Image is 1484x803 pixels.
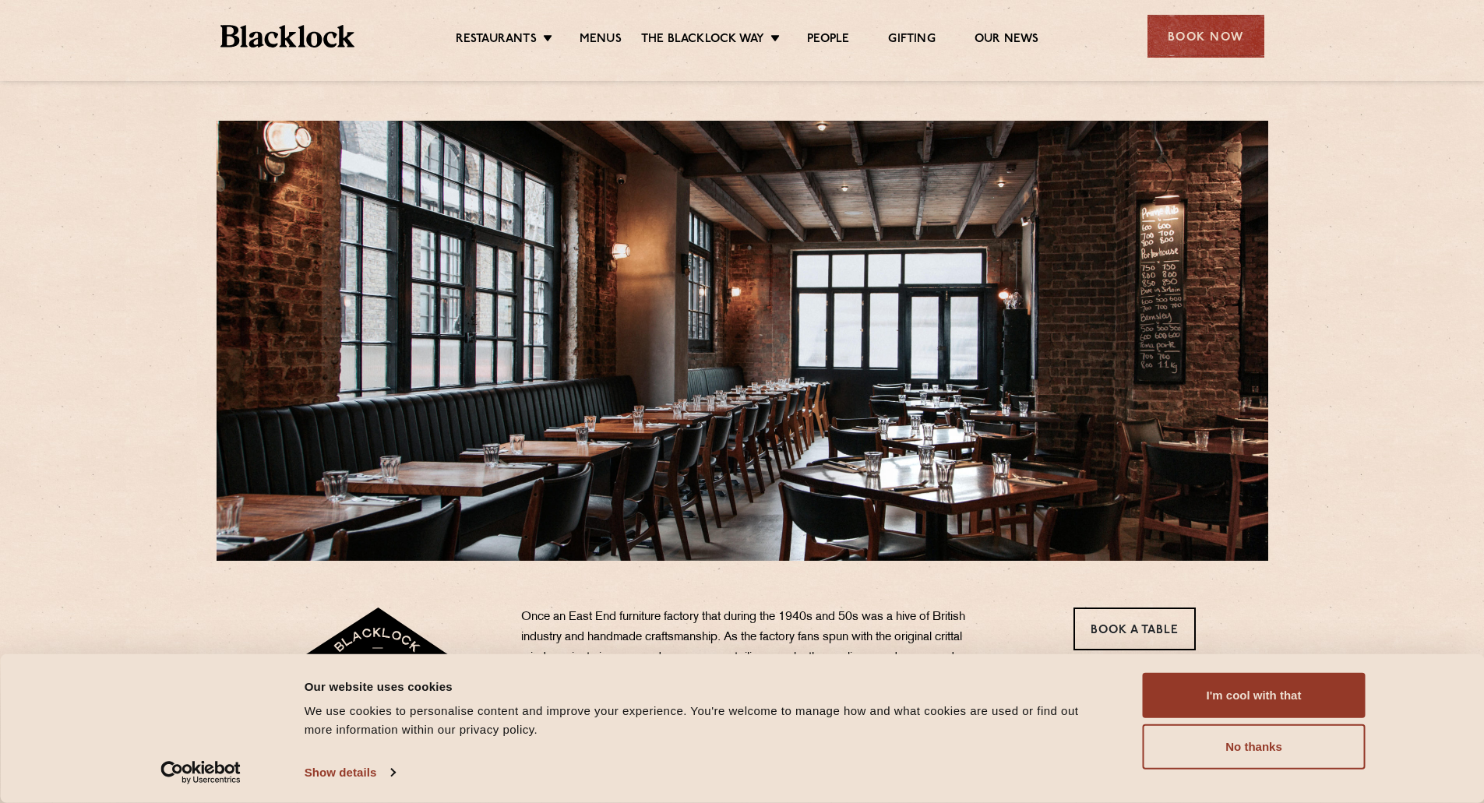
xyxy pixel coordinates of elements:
img: Shoreditch-stamp-v2-default.svg [288,608,468,724]
a: Book a Table [1073,608,1196,650]
button: No thanks [1143,724,1366,770]
a: Menus [580,32,622,49]
img: BL_Textured_Logo-footer-cropped.svg [220,25,355,48]
a: The Blacklock Way [641,32,764,49]
a: Show details [305,761,395,784]
a: Gifting [888,32,935,49]
p: Once an East End furniture factory that during the 1940s and 50s was a hive of British industry a... [521,608,981,748]
div: We use cookies to personalise content and improve your experience. You're welcome to manage how a... [305,702,1108,739]
button: I'm cool with that [1143,673,1366,718]
a: Usercentrics Cookiebot - opens in a new window [132,761,269,784]
div: Book Now [1147,15,1264,58]
a: People [807,32,849,49]
div: Our website uses cookies [305,677,1108,696]
a: Our News [975,32,1039,49]
a: Restaurants [456,32,537,49]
